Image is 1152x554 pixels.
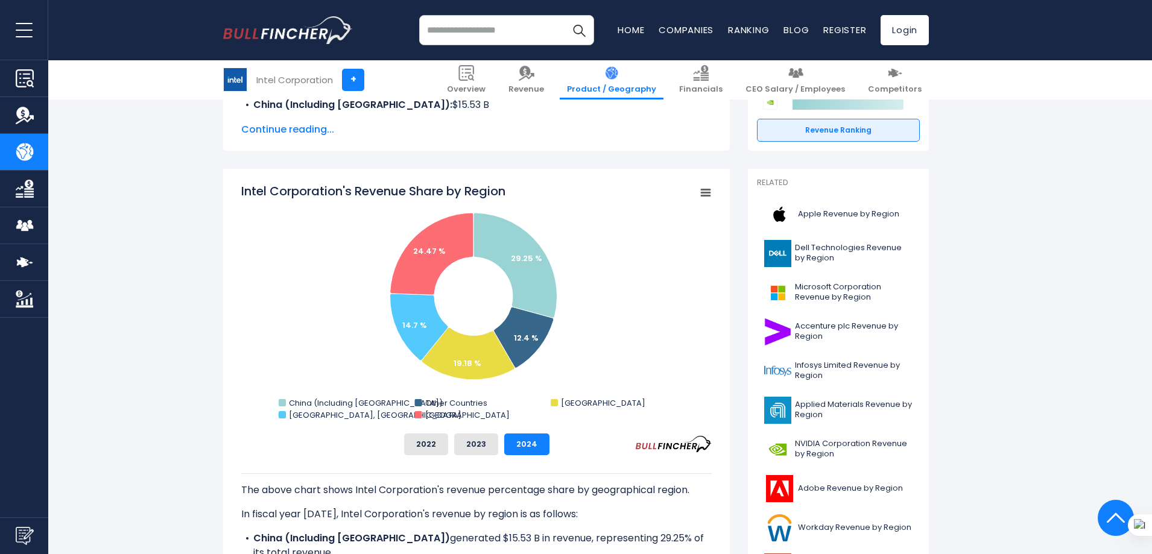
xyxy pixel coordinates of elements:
[404,433,448,455] button: 2022
[764,436,791,463] img: NVDA logo
[561,397,645,409] text: [GEOGRAPHIC_DATA]
[757,198,920,231] a: Apple Revenue by Region
[764,318,791,345] img: ACN logo
[413,245,446,257] text: 24.47 %
[757,472,920,505] a: Adobe Revenue by Region
[425,397,487,409] text: Other Countries
[241,98,712,112] li: $15.53 B
[823,24,866,36] a: Register
[679,84,723,95] span: Financials
[514,332,539,344] text: 12.4 %
[618,24,644,36] a: Home
[764,279,791,306] img: MSFT logo
[861,60,929,99] a: Competitors
[511,253,542,264] text: 29.25 %
[738,60,852,99] a: CEO Salary / Employees
[253,112,335,126] b: Other Countries:
[223,16,353,44] a: Go to homepage
[440,60,493,99] a: Overview
[764,475,794,502] img: ADBE logo
[289,397,443,409] text: China (Including [GEOGRAPHIC_DATA])
[728,24,769,36] a: Ranking
[795,321,913,342] span: Accenture plc Revenue by Region
[508,84,544,95] span: Revenue
[567,84,656,95] span: Product / Geography
[757,276,920,309] a: Microsoft Corporation Revenue by Region
[241,483,712,497] p: The above chart shows Intel Corporation's revenue percentage share by geographical region.
[454,433,498,455] button: 2023
[757,178,920,188] p: Related
[560,60,663,99] a: Product / Geography
[881,15,929,45] a: Login
[659,24,714,36] a: Companies
[795,400,913,420] span: Applied Materials Revenue by Region
[241,507,712,521] p: In fiscal year [DATE], Intel Corporation's revenue by region is as follows:
[795,360,913,381] span: Infosys Limited Revenue by Region
[798,523,911,533] span: Workday Revenue by Region
[764,397,791,424] img: AMAT logo
[757,511,920,544] a: Workday Revenue by Region
[241,183,712,424] svg: Intel Corporation's Revenue Share by Region
[447,84,486,95] span: Overview
[757,433,920,466] a: NVIDIA Corporation Revenue by Region
[672,60,730,99] a: Financials
[253,531,450,545] b: China (Including [GEOGRAPHIC_DATA])
[764,240,791,267] img: DELL logo
[241,112,712,127] li: $6.58 B
[757,119,920,142] a: Revenue Ranking
[241,122,712,137] span: Continue reading...
[798,209,899,219] span: Apple Revenue by Region
[402,319,427,331] text: 14.7 %
[757,354,920,388] a: Infosys Limited Revenue by Region
[798,483,903,494] span: Adobe Revenue by Region
[454,357,481,369] text: 19.18 %
[241,183,505,200] tspan: Intel Corporation's Revenue Share by Region
[783,24,809,36] a: Blog
[253,98,452,112] b: China (Including [GEOGRAPHIC_DATA]):
[504,433,549,455] button: 2024
[342,69,364,91] a: +
[745,84,845,95] span: CEO Salary / Employees
[757,237,920,270] a: Dell Technologies Revenue by Region
[763,95,777,110] img: NVIDIA Corporation competitors logo
[764,514,794,541] img: WDAY logo
[764,357,791,385] img: INFY logo
[501,60,551,99] a: Revenue
[224,68,247,91] img: INTC logo
[757,394,920,427] a: Applied Materials Revenue by Region
[764,201,794,228] img: AAPL logo
[795,282,913,303] span: Microsoft Corporation Revenue by Region
[425,409,510,421] text: [GEOGRAPHIC_DATA]
[289,409,461,421] text: [GEOGRAPHIC_DATA], [GEOGRAPHIC_DATA]
[757,315,920,348] a: Accenture plc Revenue by Region
[564,15,594,45] button: Search
[795,439,913,459] span: NVIDIA Corporation Revenue by Region
[795,243,913,263] span: Dell Technologies Revenue by Region
[223,16,353,44] img: bullfincher logo
[868,84,922,95] span: Competitors
[256,73,333,87] div: Intel Corporation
